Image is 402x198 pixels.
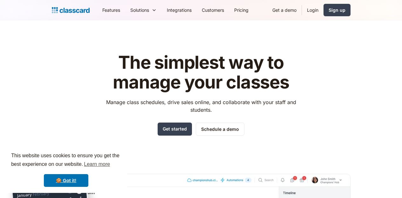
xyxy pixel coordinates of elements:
a: Schedule a demo [196,123,244,136]
a: Get started [158,123,192,136]
a: Sign up [324,4,351,16]
a: Customers [197,3,229,17]
a: Features [97,3,125,17]
a: home [52,6,90,15]
a: Login [302,3,324,17]
div: cookieconsent [5,146,127,193]
div: Solutions [130,7,149,13]
a: dismiss cookie message [44,174,88,187]
h1: The simplest way to manage your classes [100,53,302,92]
div: Sign up [329,7,345,13]
div: Solutions [125,3,162,17]
a: Pricing [229,3,254,17]
a: learn more about cookies [83,159,111,169]
p: Manage class schedules, drive sales online, and collaborate with your staff and students. [100,98,302,114]
a: Get a demo [267,3,302,17]
span: This website uses cookies to ensure you get the best experience on our website. [11,152,121,169]
a: Integrations [162,3,197,17]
